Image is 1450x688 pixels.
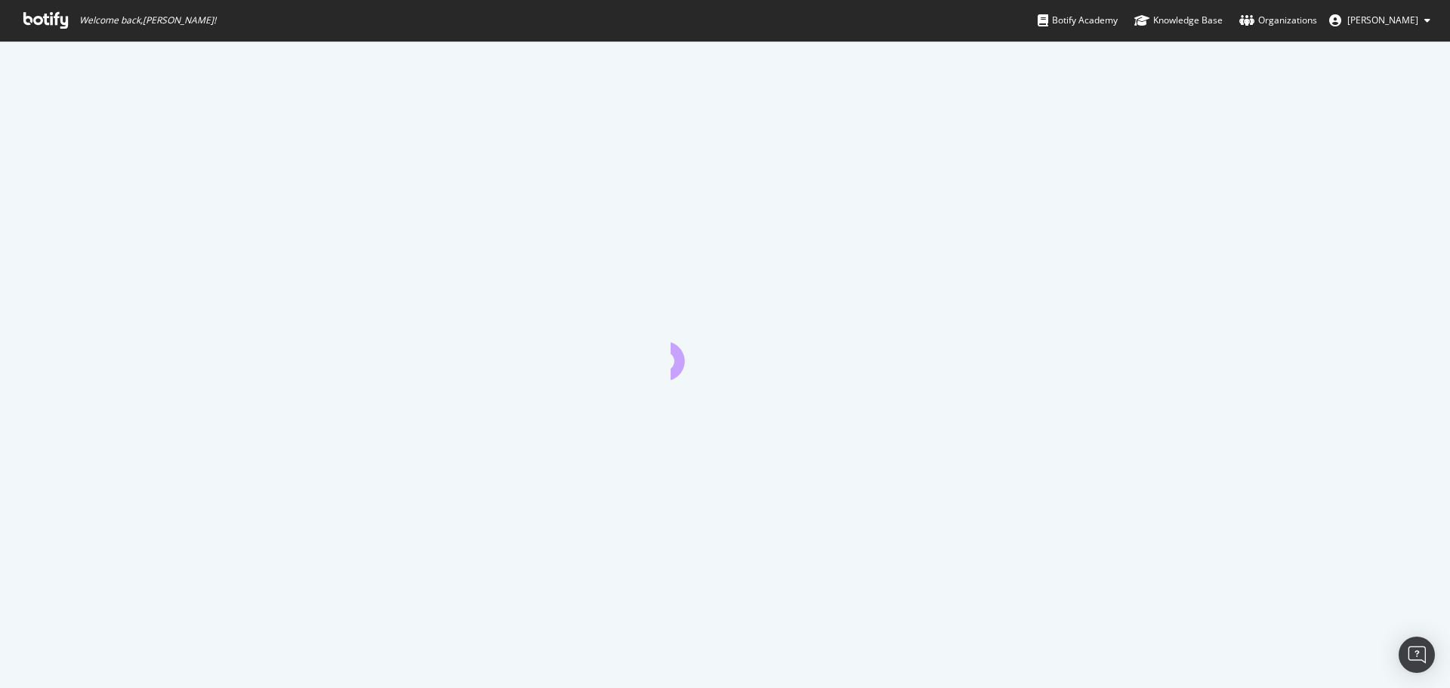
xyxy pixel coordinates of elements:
[1317,8,1442,32] button: [PERSON_NAME]
[1239,13,1317,28] div: Organizations
[1347,14,1418,26] span: Emma Moletto
[79,14,216,26] span: Welcome back, [PERSON_NAME] !
[1134,13,1223,28] div: Knowledge Base
[1038,13,1118,28] div: Botify Academy
[1399,637,1435,673] div: Open Intercom Messenger
[671,325,779,380] div: animation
